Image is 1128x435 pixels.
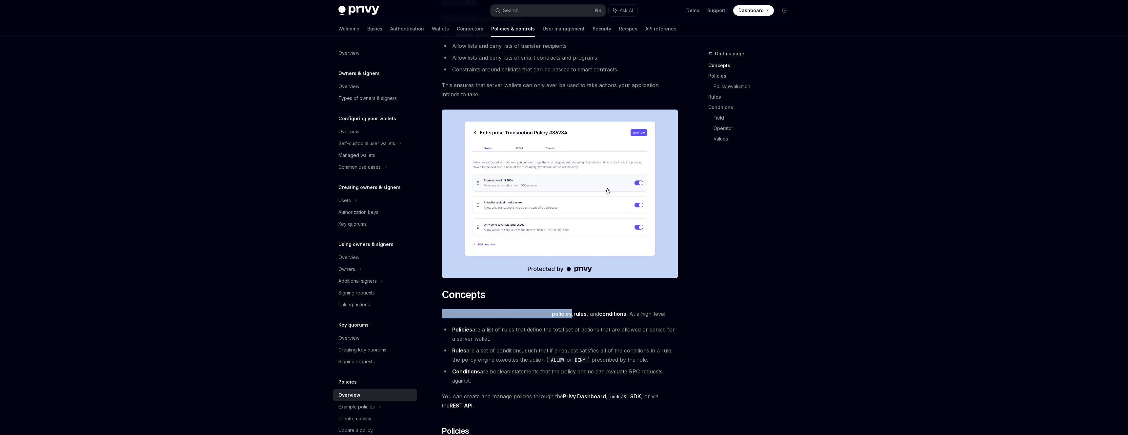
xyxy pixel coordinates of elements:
code: ALLOW [548,356,567,364]
a: Authorization keys [333,206,417,218]
strong: conditions [599,311,626,317]
span: Dashboard [738,7,764,14]
a: Policy evaluation [714,81,795,92]
a: Authentication [390,21,424,37]
a: Security [593,21,611,37]
div: Creating key quorums [338,346,386,354]
h5: Owners & signers [338,69,380,77]
span: You can create and manage policies through the , , or via the . [442,392,678,410]
span: ⌘ K [594,8,601,13]
a: Values [714,134,795,144]
a: Demo [686,7,699,14]
li: are a set of conditions, such that if a request satisfies all of the conditions in a rule, the po... [442,346,678,364]
li: are a list of rules that define the total set of actions that are allowed or denied for a server ... [442,325,678,343]
div: Example policies [338,403,375,411]
span: Concepts [442,289,485,300]
a: Conditions [708,102,795,113]
a: REST API [450,402,473,409]
div: Signing requests [338,289,375,297]
div: Additional signers [338,277,377,285]
strong: Conditions [452,368,480,375]
div: Users [338,197,351,204]
div: Overview [338,49,359,57]
img: dark logo [338,6,379,15]
div: Overview [338,254,359,261]
a: Overview [333,332,417,344]
div: Types of owners & signers [338,94,397,102]
code: nodeJS [608,393,629,400]
div: Overview [338,83,359,90]
div: Overview [338,334,359,342]
button: Search...⌘K [491,5,605,16]
span: Policies are defined by three core primitives: , , and . At a high-level: [442,309,678,318]
div: Owners [338,265,355,273]
strong: policies [552,311,572,317]
div: Key quorums [338,220,367,228]
div: Search... [503,7,521,14]
div: Overview [338,391,360,399]
div: Authorization keys [338,208,378,216]
strong: Policies [452,326,472,333]
strong: rules [574,311,587,317]
span: This ensures that server wallets can only ever be used to take actions your application intends t... [442,81,678,99]
a: SDK [630,393,641,400]
a: Recipes [619,21,637,37]
h5: Using owners & signers [338,240,393,248]
a: API reference [645,21,676,37]
h5: Policies [338,378,357,386]
a: Concepts [708,60,795,71]
a: Key quorums [333,218,417,230]
div: Create a policy [338,415,372,423]
h5: Key quorums [338,321,369,329]
a: Welcome [338,21,359,37]
span: Ask AI [620,7,633,14]
div: Self-custodial user wallets [338,140,395,147]
a: Operator [714,123,795,134]
a: Field [714,113,795,123]
a: Overview [333,389,417,401]
li: Constraints around calldata that can be passed to smart contracts [442,65,678,74]
strong: Rules [452,347,466,354]
a: Create a policy [333,413,417,425]
a: Creating key quorums [333,344,417,356]
span: On this page [715,50,744,58]
a: Overview [333,47,417,59]
a: Support [707,7,725,14]
div: Common use cases [338,163,381,171]
a: Privy Dashboard [563,393,606,400]
h5: Configuring your wallets [338,115,396,123]
li: Allow lists and deny lists of transfer recipients [442,41,678,50]
a: Wallets [432,21,449,37]
a: Managed wallets [333,149,417,161]
button: Ask AI [609,5,637,16]
div: Signing requests [338,358,375,366]
li: are boolean statements that the policy engine can evaluate RPC requests against. [442,367,678,385]
a: Policies [708,71,795,81]
a: Policies & controls [491,21,535,37]
a: Signing requests [333,287,417,299]
a: Rules [708,92,795,102]
div: Managed wallets [338,151,375,159]
a: Overview [333,81,417,92]
code: DENY [572,356,588,364]
button: Toggle dark mode [779,5,790,16]
a: Signing requests [333,356,417,368]
a: Overview [333,126,417,138]
img: Managing policies in the Privy Dashboard [442,109,678,278]
a: Types of owners & signers [333,92,417,104]
a: Connectors [457,21,483,37]
div: Overview [338,128,359,136]
a: Overview [333,252,417,263]
a: Basics [367,21,382,37]
h5: Creating owners & signers [338,183,401,191]
div: Update a policy [338,426,373,434]
div: Taking actions [338,301,370,309]
a: Taking actions [333,299,417,311]
a: User management [543,21,585,37]
li: Allow lists and deny lists of smart contracts and programs [442,53,678,62]
a: Dashboard [733,5,774,16]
